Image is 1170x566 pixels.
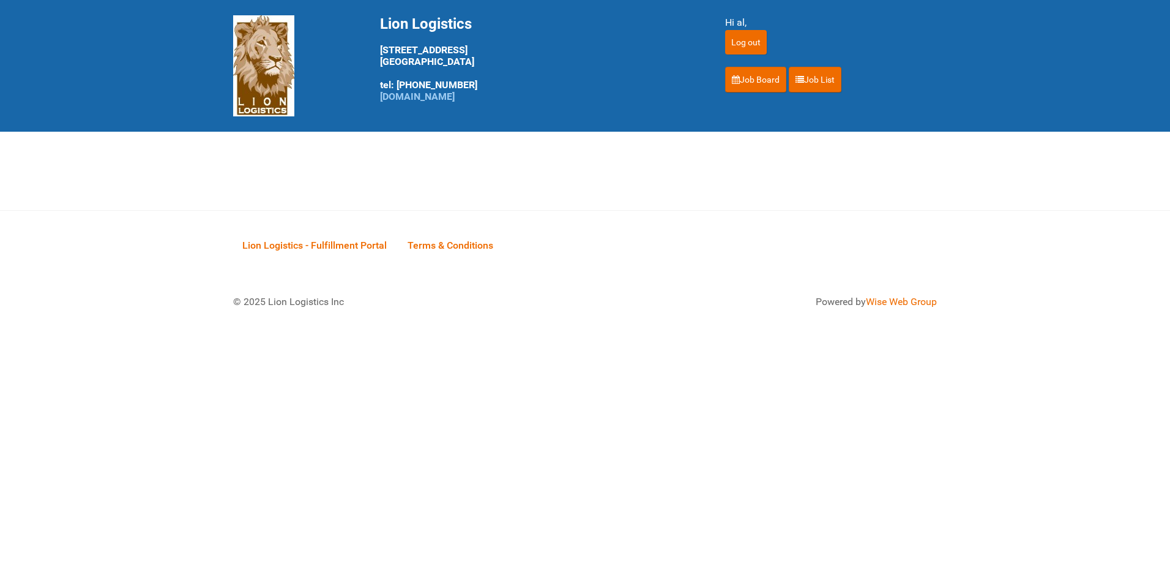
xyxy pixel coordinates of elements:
div: [STREET_ADDRESS] [GEOGRAPHIC_DATA] tel: [PHONE_NUMBER] [380,15,695,102]
span: Lion Logistics [380,15,472,32]
span: Terms & Conditions [408,240,493,251]
a: Wise Web Group [866,296,937,308]
img: Lion Logistics [233,15,294,116]
div: Hi al, [725,15,937,30]
a: Job Board [725,67,786,92]
a: Lion Logistics [233,59,294,71]
a: [DOMAIN_NAME] [380,91,455,102]
span: Lion Logistics - Fulfillment Portal [242,240,387,251]
a: Job List [789,67,841,92]
div: © 2025 Lion Logistics Inc [224,285,579,319]
input: Log out [725,30,767,55]
a: Terms & Conditions [398,226,502,264]
div: Powered by [600,295,937,309]
a: Lion Logistics - Fulfillment Portal [233,226,396,264]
